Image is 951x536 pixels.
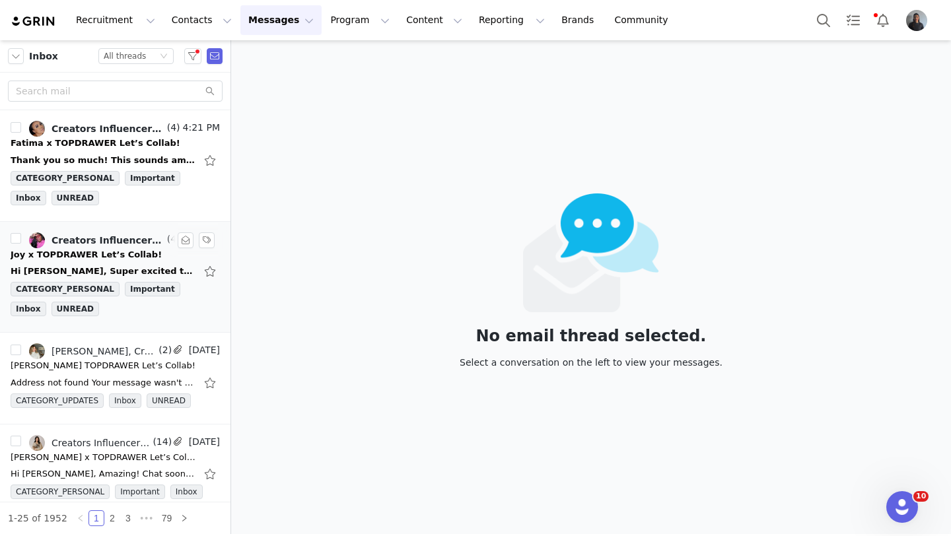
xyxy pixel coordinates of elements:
span: UNREAD [52,191,99,205]
button: Contacts [164,5,240,35]
button: Program [322,5,398,35]
span: Inbox [11,191,46,205]
a: Creators Influencer Program (Grin), [PERSON_NAME] 🧚🏾 [29,121,164,137]
img: ae847b22-bea4-4510-8266-2db15787e8b3.jpg [29,343,45,359]
div: Lori x TOPDRAWER Let’s Collab! [11,359,195,372]
div: Hi Joey, Amazing! Chat soon, Ella [11,467,195,481]
a: 79 [158,511,176,525]
div: Select a conversation on the left to view your messages. [460,355,722,370]
span: Important [115,485,165,499]
button: Messages [240,5,322,35]
span: (4) [164,121,180,135]
img: emails-empty2x.png [523,193,660,312]
img: cc71b267-0b3b-423d-9dc1-36f1a1f1817e.png [906,10,927,31]
span: Important [125,282,180,296]
button: Profile [898,10,940,31]
span: 10 [913,491,929,502]
img: 59ab6b4e-b616-4c3d-90a3-5c1653bf755a.jpg [29,121,45,137]
span: UNREAD [147,393,191,408]
div: No email thread selected. [460,329,722,343]
div: Thank you so much! This sounds amazing! Would TikTok be acceptable? best, Fatima Get Outlook for ... [11,154,195,167]
a: [PERSON_NAME], Creators Influencer Program (Grin), Mail Delivery Subsystem [29,343,156,359]
span: Inbox [109,393,141,408]
li: Next 3 Pages [136,510,157,526]
div: Fatima x TOPDRAWER Let’s Collab! [11,137,180,150]
span: (4) [164,232,180,246]
span: CATEGORY_PERSONAL [11,171,120,185]
div: Creators Influencer Program (Grin), [PERSON_NAME] | [PERSON_NAME]-Scrapbook journaling [52,438,150,448]
span: UNREAD [52,302,99,316]
span: ••• [136,510,157,526]
li: Previous Page [73,510,88,526]
i: icon: down [160,52,168,61]
button: Recruitment [68,5,163,35]
span: (2) [156,343,172,357]
a: Creators Influencer Program (Grin), Joy 🩷 books | planners | lifestyle [29,232,164,248]
button: Search [809,5,838,35]
div: Creators Influencer Program (Grin), Joy 🩷 books | planners | lifestyle [52,235,164,246]
li: 2 [104,510,120,526]
button: Notifications [868,5,898,35]
li: 3 [120,510,136,526]
span: Inbox [170,485,203,499]
div: All threads [104,49,146,63]
input: Search mail [8,81,223,102]
span: Send Email [207,48,223,64]
i: icon: right [180,514,188,522]
a: Community [607,5,682,35]
a: Tasks [839,5,868,35]
div: Joy x TOPDRAWER Let’s Collab! [11,248,162,261]
span: CATEGORY_PERSONAL [11,485,110,499]
div: Joey x TOPDRAWER Let’s Collab! [11,451,195,464]
i: icon: left [77,514,85,522]
span: CATEGORY_PERSONAL [11,282,120,296]
span: Inbox [29,50,58,63]
li: Next Page [176,510,192,526]
img: 4c45cf35-c0e1-4a75-adc9-f1d8bb884c59--s.jpg [29,232,45,248]
span: (14) [150,435,172,449]
li: 1 [88,510,104,526]
div: Hi Ella, Super excited to partner with Topdrawer! The deliverables sound great to me. I have been... [11,265,195,278]
button: Reporting [471,5,553,35]
div: Creators Influencer Program (Grin), [PERSON_NAME] 🧚🏾 [52,123,164,134]
div: [PERSON_NAME], Creators Influencer Program (Grin), Mail Delivery Subsystem [52,346,156,356]
i: icon: search [205,86,215,96]
img: grin logo [11,15,57,28]
a: 3 [121,511,135,525]
li: 79 [157,510,177,526]
span: Important [125,171,180,185]
a: 2 [105,511,120,525]
div: Address not found Your message wasn't delivered to LoriBostonFound@gmail.com because the address ... [11,376,195,389]
button: Content [398,5,470,35]
img: v2 [29,435,45,451]
li: 1-25 of 1952 [8,510,67,526]
a: 1 [89,511,104,525]
a: Brands [553,5,606,35]
span: Inbox [11,302,46,316]
span: CATEGORY_UPDATES [11,393,104,408]
a: Creators Influencer Program (Grin), [PERSON_NAME] | [PERSON_NAME]-Scrapbook journaling [29,435,150,451]
iframe: Intercom live chat [886,491,918,523]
